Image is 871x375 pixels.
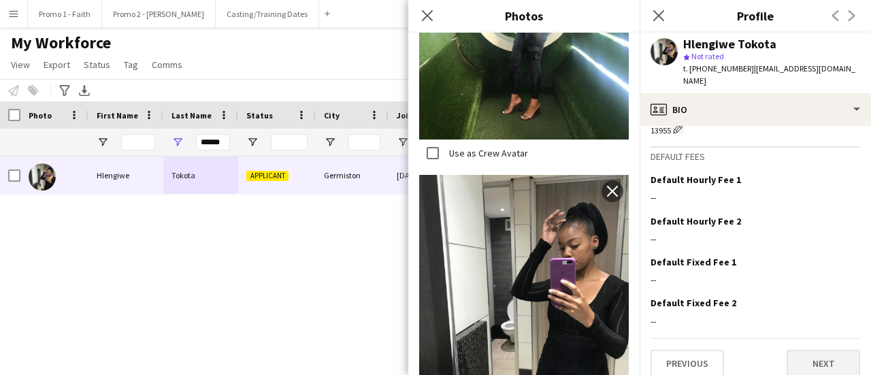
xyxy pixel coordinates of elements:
a: Tag [118,56,144,74]
div: Bio [640,93,871,126]
h3: Photos [408,7,640,25]
a: Comms [146,56,188,74]
h3: Default fees [651,150,860,163]
div: -- [651,233,860,245]
a: Status [78,56,116,74]
app-action-btn: Advanced filters [56,82,73,99]
button: Open Filter Menu [171,136,184,148]
span: First Name [97,110,138,120]
span: Tag [124,59,138,71]
span: Not rated [691,51,724,61]
h3: Profile [640,7,871,25]
span: Last Name [171,110,212,120]
input: City Filter Input [348,134,380,150]
input: Status Filter Input [271,134,308,150]
span: View [11,59,30,71]
span: t. [PHONE_NUMBER] [683,63,754,74]
div: -- [651,191,860,203]
button: Open Filter Menu [97,136,109,148]
div: Hlengiwe Tokota [683,38,776,50]
img: Hlengiwe Tokota [29,163,56,191]
span: My Workforce [11,33,111,53]
label: Use as Crew Avatar [446,147,528,159]
input: Last Name Filter Input [196,134,230,150]
span: Status [84,59,110,71]
button: Open Filter Menu [246,136,259,148]
h3: Default Fixed Fee 2 [651,297,736,309]
h3: Default Fixed Fee 1 [651,256,736,268]
button: Promo 1 - Faith [28,1,102,27]
span: Applicant [246,171,289,181]
div: Tokota [163,157,238,194]
button: Open Filter Menu [324,136,336,148]
span: Photo [29,110,52,120]
div: Germiston [316,157,389,194]
span: Export [44,59,70,71]
div: -- [651,315,860,327]
div: Hlengiwe [88,157,163,194]
span: Status [246,110,273,120]
button: Open Filter Menu [397,136,409,148]
span: | [EMAIL_ADDRESS][DOMAIN_NAME] [683,63,855,86]
span: City [324,110,340,120]
h3: Default Hourly Fee 1 [651,174,741,186]
span: Comms [152,59,182,71]
div: [DATE] [389,157,459,194]
h3: Default Hourly Fee 2 [651,215,741,227]
div: 13955 [651,122,860,135]
button: Casting/Training Dates [216,1,319,27]
input: First Name Filter Input [121,134,155,150]
a: Export [38,56,76,74]
button: Promo 2 - [PERSON_NAME] [102,1,216,27]
span: Joined [397,110,423,120]
div: -- [651,274,860,286]
a: View [5,56,35,74]
app-action-btn: Export XLSX [76,82,93,99]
